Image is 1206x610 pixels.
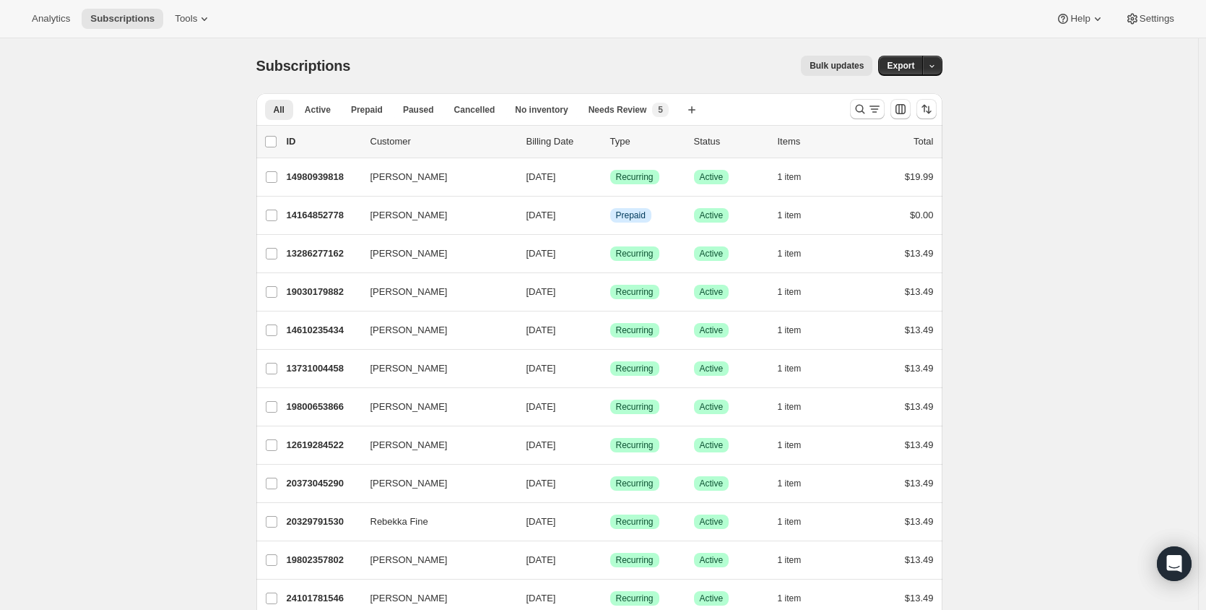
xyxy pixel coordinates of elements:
[526,478,556,489] span: [DATE]
[910,210,934,220] span: $0.00
[1070,13,1090,25] span: Help
[778,439,802,451] span: 1 item
[778,171,802,183] span: 1 item
[778,325,802,336] span: 1 item
[700,439,724,451] span: Active
[362,434,506,457] button: [PERSON_NAME]
[700,171,724,183] span: Active
[810,60,864,72] span: Bulk updates
[616,478,654,489] span: Recurring
[616,439,654,451] span: Recurring
[370,438,448,452] span: [PERSON_NAME]
[526,516,556,527] span: [DATE]
[370,515,428,529] span: Rebekka Fine
[878,56,923,76] button: Export
[362,549,506,572] button: [PERSON_NAME]
[526,363,556,374] span: [DATE]
[700,248,724,259] span: Active
[256,58,351,74] span: Subscriptions
[778,401,802,413] span: 1 item
[403,104,434,116] span: Paused
[700,325,724,336] span: Active
[778,282,817,302] button: 1 item
[616,210,646,221] span: Prepaid
[778,473,817,494] button: 1 item
[700,478,724,489] span: Active
[700,516,724,528] span: Active
[905,286,934,297] span: $13.49
[370,246,448,261] span: [PERSON_NAME]
[287,550,934,570] div: 19802357802[PERSON_NAME][DATE]SuccessRecurringSuccessActive1 item$13.49
[616,401,654,413] span: Recurring
[526,134,599,149] p: Billing Date
[526,401,556,412] span: [DATE]
[778,512,817,532] button: 1 item
[362,280,506,304] button: [PERSON_NAME]
[700,210,724,221] span: Active
[778,435,817,455] button: 1 item
[778,397,817,417] button: 1 item
[362,166,506,189] button: [PERSON_NAME]
[778,550,817,570] button: 1 item
[287,282,934,302] div: 19030179882[PERSON_NAME][DATE]SuccessRecurringSuccessActive1 item$13.49
[905,439,934,450] span: $13.49
[887,60,914,72] span: Export
[362,204,506,227] button: [PERSON_NAME]
[454,104,495,116] span: Cancelled
[616,325,654,336] span: Recurring
[287,435,934,455] div: 12619284522[PERSON_NAME][DATE]SuccessRecurringSuccessActive1 item$13.49
[287,512,934,532] div: 20329791530Rebekka Fine[DATE]SuccessRecurringSuccessActive1 item$13.49
[914,134,933,149] p: Total
[778,554,802,566] span: 1 item
[778,248,802,259] span: 1 item
[362,587,506,610] button: [PERSON_NAME]
[905,401,934,412] span: $13.49
[778,358,817,379] button: 1 item
[32,13,70,25] span: Analytics
[166,9,220,29] button: Tools
[1157,546,1192,581] div: Open Intercom Messenger
[778,593,802,604] span: 1 item
[287,205,934,225] div: 14164852778[PERSON_NAME][DATE]InfoPrepaidSuccessActive1 item$0.00
[616,554,654,566] span: Recurring
[287,320,934,340] div: 14610235434[PERSON_NAME][DATE]SuccessRecurringSuccessActive1 item$13.49
[370,476,448,491] span: [PERSON_NAME]
[351,104,383,116] span: Prepaid
[905,516,934,527] span: $13.49
[370,323,448,338] span: [PERSON_NAME]
[287,553,359,567] p: 19802357802
[287,170,359,184] p: 14980939818
[370,208,448,223] span: [PERSON_NAME]
[890,99,911,119] button: Customize table column order and visibility
[778,244,817,264] button: 1 item
[778,478,802,489] span: 1 item
[370,134,515,149] p: Customer
[905,171,934,182] span: $19.99
[274,104,285,116] span: All
[526,593,556,603] span: [DATE]
[287,438,359,452] p: 12619284522
[362,319,506,342] button: [PERSON_NAME]
[362,395,506,418] button: [PERSON_NAME]
[287,400,359,414] p: 19800653866
[287,285,359,299] p: 19030179882
[778,210,802,221] span: 1 item
[90,13,155,25] span: Subscriptions
[287,134,934,149] div: IDCustomerBilling DateTypeStatusItemsTotal
[287,476,359,491] p: 20373045290
[616,593,654,604] span: Recurring
[526,210,556,220] span: [DATE]
[287,397,934,417] div: 19800653866[PERSON_NAME][DATE]SuccessRecurringSuccessActive1 item$13.49
[616,516,654,528] span: Recurring
[370,400,448,414] span: [PERSON_NAME]
[23,9,79,29] button: Analytics
[905,593,934,603] span: $13.49
[850,99,885,119] button: Search and filter results
[82,9,163,29] button: Subscriptions
[175,13,197,25] span: Tools
[616,363,654,374] span: Recurring
[700,363,724,374] span: Active
[287,323,359,338] p: 14610235434
[370,361,448,376] span: [PERSON_NAME]
[370,170,448,184] span: [PERSON_NAME]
